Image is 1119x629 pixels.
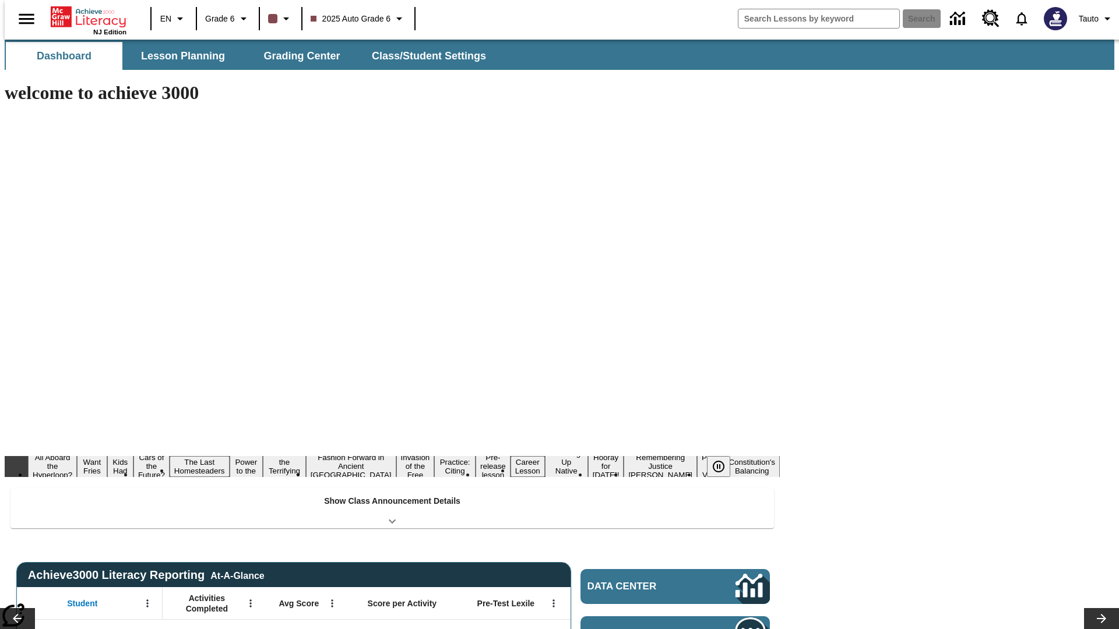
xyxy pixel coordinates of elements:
button: Lesson carousel, Next [1084,608,1119,629]
button: Open Menu [139,595,156,612]
div: SubNavbar [5,42,497,70]
a: Resource Center, Will open in new tab [975,3,1007,34]
span: Data Center [587,581,696,592]
button: Select a new avatar [1037,3,1074,34]
button: Profile/Settings [1074,8,1119,29]
button: Open Menu [242,595,259,612]
button: Pause [707,456,730,477]
span: Activities Completed [168,593,245,614]
button: Slide 17 The Constitution's Balancing Act [724,447,780,486]
span: Achieve3000 Literacy Reporting [28,568,265,582]
button: Slide 14 Hooray for Constitution Day! [588,451,624,481]
a: Data Center [943,3,975,35]
img: Avatar [1044,7,1067,30]
button: Slide 9 The Invasion of the Free CD [396,443,435,490]
button: Class color is dark brown. Change class color [263,8,298,29]
span: Grade 6 [205,13,235,25]
button: Slide 8 Fashion Forward in Ancient Rome [306,451,396,481]
input: search field [738,9,899,28]
button: Slide 4 Cars of the Future? [133,451,170,481]
span: Pre-Test Lexile [477,598,535,609]
button: Open side menu [9,2,44,36]
button: Slide 5 The Last Homesteaders [170,456,230,477]
div: Pause [707,456,742,477]
p: Show Class Announcement Details [324,495,460,507]
button: Slide 6 Solar Power to the People [230,447,263,486]
button: Open Menu [323,595,341,612]
span: 2025 Auto Grade 6 [311,13,391,25]
div: Show Class Announcement Details [10,488,774,528]
button: Open Menu [545,595,562,612]
span: Score per Activity [368,598,437,609]
button: Language: EN, Select a language [155,8,192,29]
span: EN [160,13,171,25]
button: Slide 16 Point of View [697,451,724,481]
a: Data Center [580,569,770,604]
button: Slide 13 Cooking Up Native Traditions [545,447,588,486]
button: Slide 3 Dirty Jobs Kids Had To Do [107,439,133,494]
button: Slide 2 Do You Want Fries With That? [77,439,107,494]
button: Slide 12 Career Lesson [511,456,545,477]
button: Class: 2025 Auto Grade 6, Select your class [306,8,411,29]
button: Slide 10 Mixed Practice: Citing Evidence [434,447,476,486]
span: NJ Edition [93,29,126,36]
button: Class/Student Settings [363,42,495,70]
span: Student [67,598,97,609]
button: Lesson Planning [125,42,241,70]
span: Tauto [1079,13,1099,25]
span: Avg Score [279,598,319,609]
button: Grading Center [244,42,360,70]
h1: welcome to achieve 3000 [5,82,780,104]
a: Notifications [1007,3,1037,34]
div: Home [51,4,126,36]
a: Home [51,5,126,29]
button: Dashboard [6,42,122,70]
button: Slide 1 All Aboard the Hyperloop? [28,451,77,481]
div: At-A-Glance [210,568,264,581]
button: Slide 7 Attack of the Terrifying Tomatoes [263,447,306,486]
button: Slide 11 Pre-release lesson [476,451,511,481]
div: SubNavbar [5,40,1114,70]
button: Slide 15 Remembering Justice O'Connor [624,451,697,481]
button: Grade: Grade 6, Select a grade [200,8,255,29]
